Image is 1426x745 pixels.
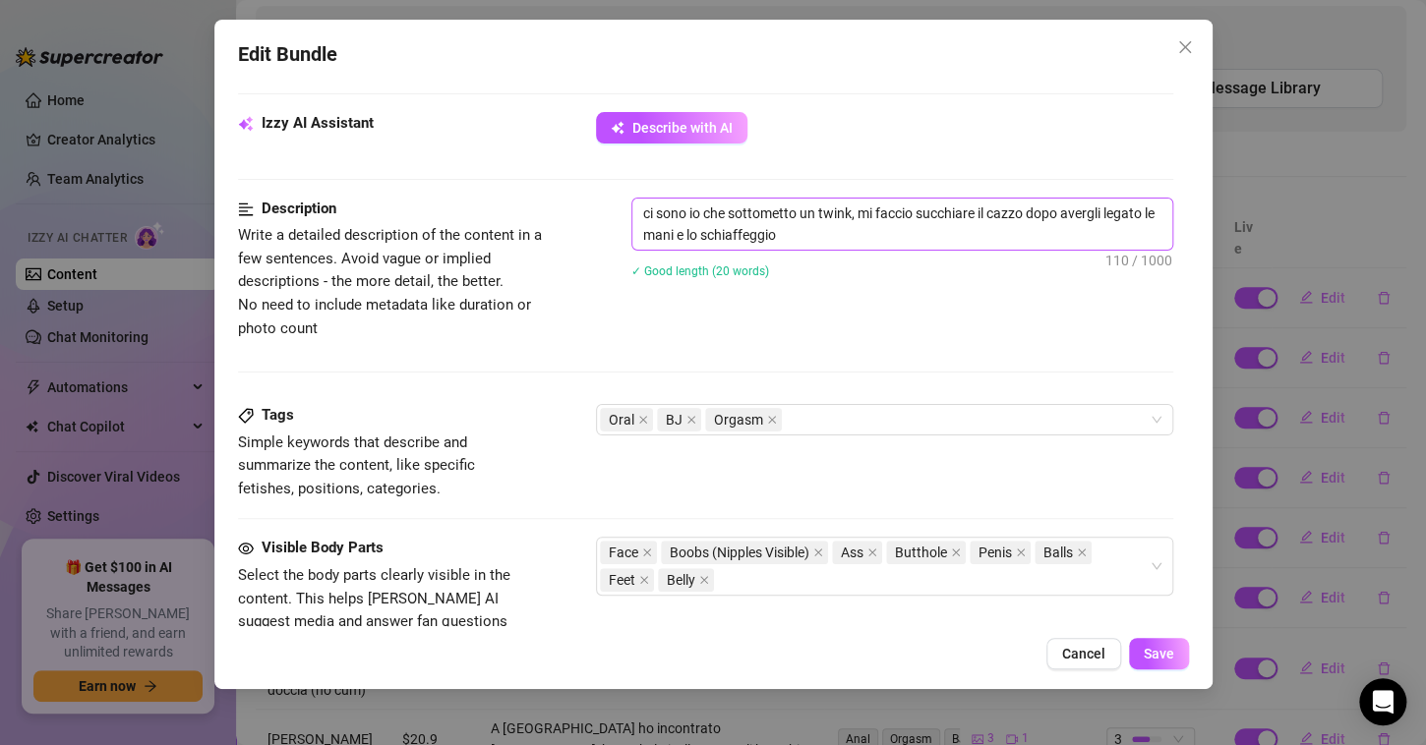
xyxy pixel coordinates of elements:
[1062,646,1105,661] span: Cancel
[1169,39,1201,55] span: Close
[661,541,828,564] span: Boobs (Nipples Visible)
[714,409,763,430] span: Orgasm
[667,569,695,591] span: Belly
[238,198,254,221] span: align-left
[600,408,653,431] span: Oral
[600,568,654,592] span: Feet
[609,569,635,591] span: Feet
[841,542,863,563] span: Ass
[238,226,542,336] span: Write a detailed description of the content in a few sentences. Avoid vague or implied descriptio...
[1035,541,1092,564] span: Balls
[1129,638,1189,669] button: Save
[639,575,649,585] span: close
[638,415,648,425] span: close
[609,409,634,430] span: Oral
[632,199,1172,250] textarea: ci sono io che sottometto un twink, mi faccio succhiare il cazzo dopo avergli legato le mani e lo...
[1016,547,1026,557] span: close
[970,541,1031,564] span: Penis
[262,406,294,424] strong: Tags
[686,415,696,425] span: close
[238,408,254,424] span: tag
[1359,678,1406,725] div: Open Intercom Messenger
[867,547,877,557] span: close
[642,547,652,557] span: close
[670,542,809,563] span: Boobs (Nipples Visible)
[1077,547,1087,557] span: close
[767,415,777,425] span: close
[262,200,336,217] strong: Description
[600,541,657,564] span: Face
[631,264,769,278] span: ✓ Good length (20 words)
[238,433,475,497] span: Simple keywords that describe and summarize the content, like specific fetishes, positions, categ...
[262,539,384,556] strong: Visible Body Parts
[813,547,823,557] span: close
[951,547,961,557] span: close
[699,575,709,585] span: close
[1043,542,1073,563] span: Balls
[262,114,374,132] strong: Izzy AI Assistant
[895,542,947,563] span: Butthole
[596,112,747,143] button: Describe with AI
[886,541,966,564] span: Butthole
[1144,646,1174,661] span: Save
[832,541,882,564] span: Ass
[666,409,683,430] span: BJ
[632,120,733,136] span: Describe with AI
[609,542,638,563] span: Face
[658,568,714,592] span: Belly
[705,408,782,431] span: Orgasm
[238,541,254,556] span: eye
[238,39,337,70] span: Edit Bundle
[238,566,510,654] span: Select the body parts clearly visible in the content. This helps [PERSON_NAME] AI suggest media a...
[657,408,701,431] span: BJ
[1046,638,1121,669] button: Cancel
[979,542,1012,563] span: Penis
[1169,31,1201,63] button: Close
[1177,39,1193,55] span: close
